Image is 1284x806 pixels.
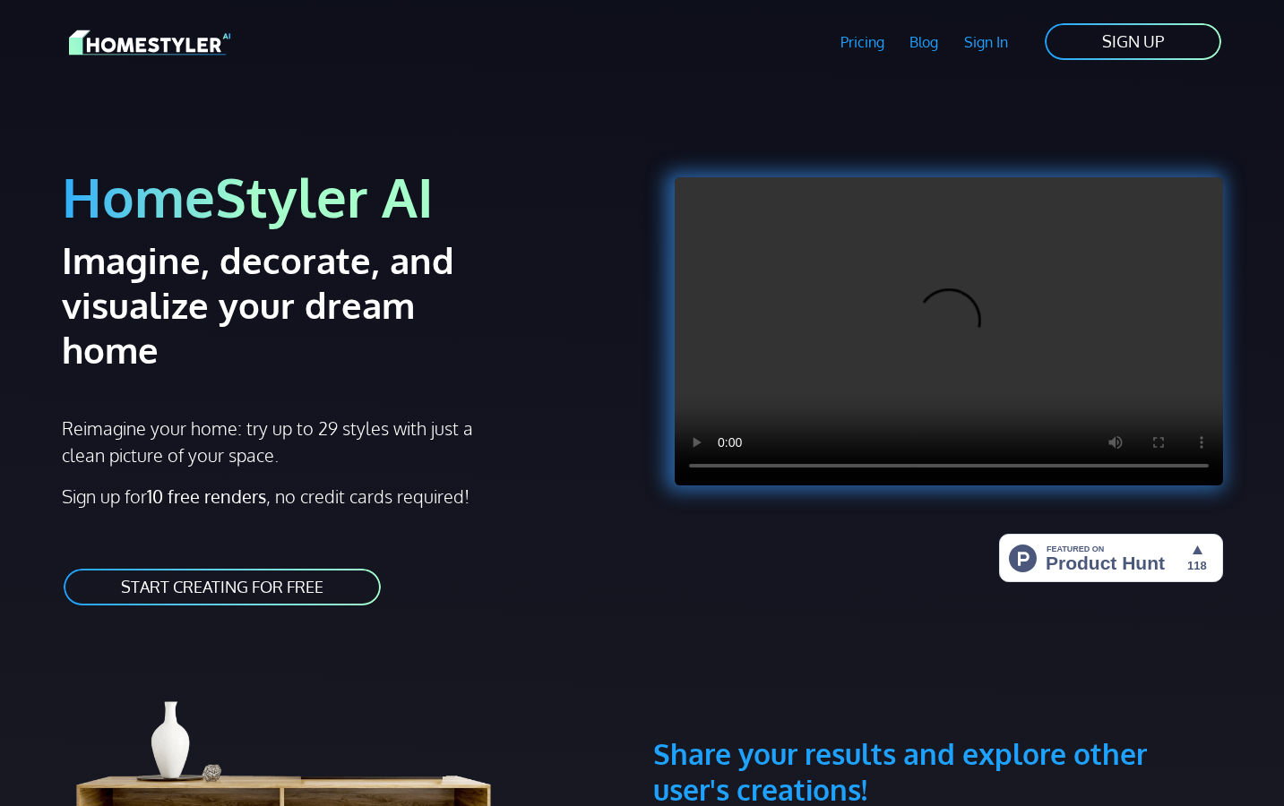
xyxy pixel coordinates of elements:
[827,21,897,63] a: Pricing
[62,237,518,372] h2: Imagine, decorate, and visualize your dream home
[62,567,383,607] a: START CREATING FOR FREE
[147,484,266,508] strong: 10 free renders
[62,415,489,468] p: Reimagine your home: try up to 29 styles with just a clean picture of your space.
[897,21,952,63] a: Blog
[62,483,632,510] p: Sign up for , no credit cards required!
[62,163,632,230] h1: HomeStyler AI
[999,534,1223,582] img: HomeStyler AI - Interior Design Made Easy: One Click to Your Dream Home | Product Hunt
[1043,21,1223,62] a: SIGN UP
[69,27,230,58] img: HomeStyler AI logo
[952,21,1021,63] a: Sign In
